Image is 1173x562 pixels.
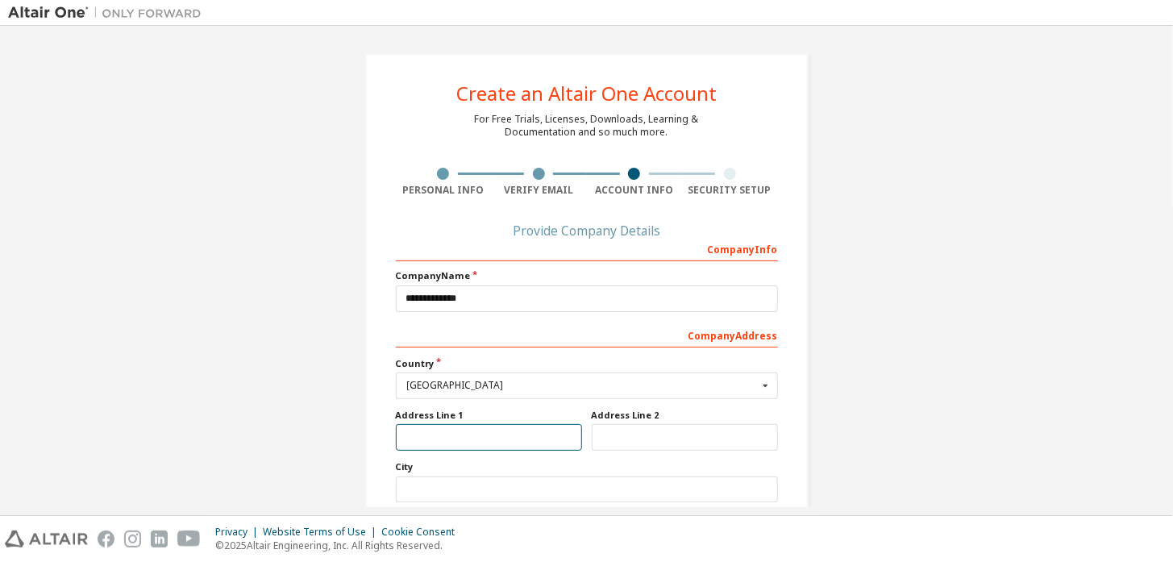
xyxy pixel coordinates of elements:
[177,531,201,547] img: youtube.svg
[396,460,778,473] label: City
[396,226,778,235] div: Provide Company Details
[396,357,778,370] label: Country
[381,526,464,539] div: Cookie Consent
[456,84,717,103] div: Create an Altair One Account
[396,409,582,422] label: Address Line 1
[682,184,778,197] div: Security Setup
[475,113,699,139] div: For Free Trials, Licenses, Downloads, Learning & Documentation and so much more.
[396,269,778,282] label: Company Name
[263,526,381,539] div: Website Terms of Use
[215,539,464,552] p: © 2025 Altair Engineering, Inc. All Rights Reserved.
[396,235,778,261] div: Company Info
[124,531,141,547] img: instagram.svg
[5,531,88,547] img: altair_logo.svg
[215,526,263,539] div: Privacy
[592,409,778,422] label: Address Line 2
[151,531,168,547] img: linkedin.svg
[587,184,683,197] div: Account Info
[396,184,492,197] div: Personal Info
[407,381,758,390] div: [GEOGRAPHIC_DATA]
[491,184,587,197] div: Verify Email
[8,5,210,21] img: Altair One
[396,322,778,348] div: Company Address
[98,531,114,547] img: facebook.svg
